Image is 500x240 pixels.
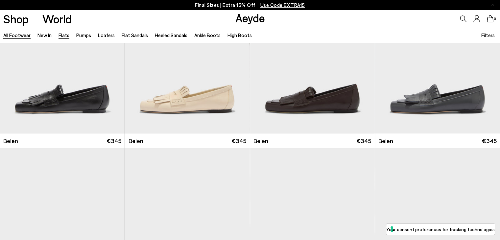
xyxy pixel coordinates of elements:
[155,32,187,38] a: Heeled Sandals
[260,2,305,8] span: Navigate to /collections/ss25-final-sizes
[375,133,500,148] a: Belen €345
[386,226,495,233] label: Your consent preferences for tracking technologies
[250,133,375,148] a: Belen €345
[59,32,69,38] a: Flats
[195,1,305,9] p: Final Sizes | Extra 15% Off
[378,137,393,145] span: Belen
[227,32,252,38] a: High Boots
[235,11,265,25] a: Aeyde
[493,17,497,21] span: 0
[98,32,115,38] a: Loafers
[125,133,250,148] a: Belen €345
[386,224,495,235] button: Your consent preferences for tracking technologies
[194,32,221,38] a: Ankle Boots
[253,137,268,145] span: Belen
[3,32,31,38] a: All Footwear
[356,137,371,145] span: €345
[3,137,18,145] span: Belen
[107,137,121,145] span: €345
[231,137,246,145] span: €345
[122,32,148,38] a: Flat Sandals
[3,13,29,25] a: Shop
[76,32,91,38] a: Pumps
[487,15,493,22] a: 0
[482,137,497,145] span: €345
[37,32,52,38] a: New In
[42,13,72,25] a: World
[481,32,495,38] span: Filters
[129,137,143,145] span: Belen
